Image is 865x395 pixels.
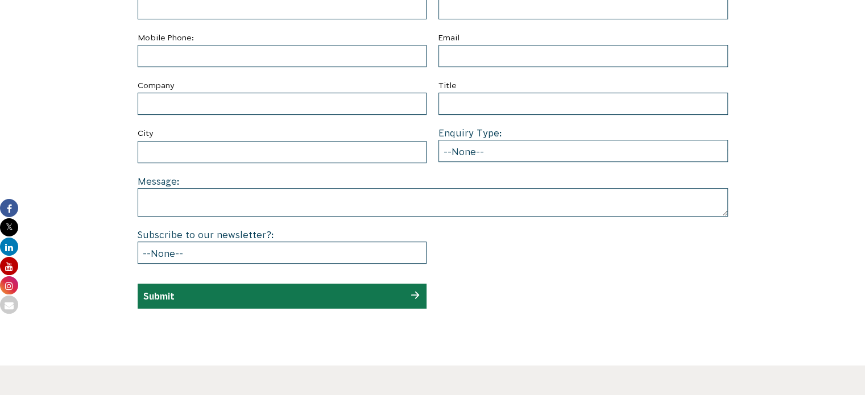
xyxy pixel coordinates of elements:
iframe: reCAPTCHA [438,228,611,272]
label: City [138,126,427,140]
select: Enquiry Type [438,140,728,162]
div: Subscribe to our newsletter?: [138,228,427,264]
div: Enquiry Type: [438,126,728,162]
label: Title [438,78,728,93]
div: Message: [138,174,728,217]
input: Submit [143,291,175,301]
label: Mobile Phone: [138,31,427,45]
label: Company [138,78,427,93]
label: Email [438,31,728,45]
select: Subscribe to our newsletter? [138,242,427,264]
